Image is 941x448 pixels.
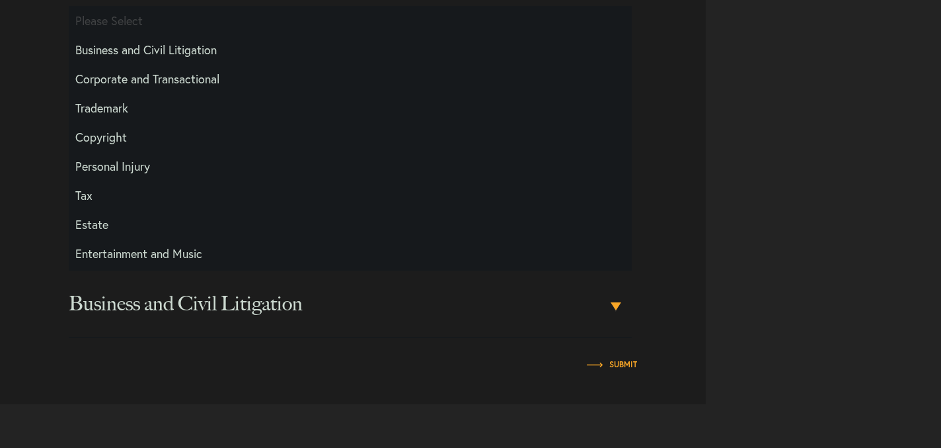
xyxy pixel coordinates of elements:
li: Business and Civil Litigation [69,35,632,64]
li: Defamation [69,268,632,297]
li: Please Select [69,6,632,35]
li: Personal Injury [69,152,632,181]
li: Tax [69,181,632,210]
li: Estate [69,210,632,239]
li: Corporate and Transactional [69,64,632,93]
b: ▾ [611,302,621,310]
li: Trademark [69,93,632,122]
li: Entertainment and Music [69,239,632,268]
li: Copyright [69,122,632,152]
span: Business and Civil Litigation [69,271,607,337]
input: Submit [609,361,637,369]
